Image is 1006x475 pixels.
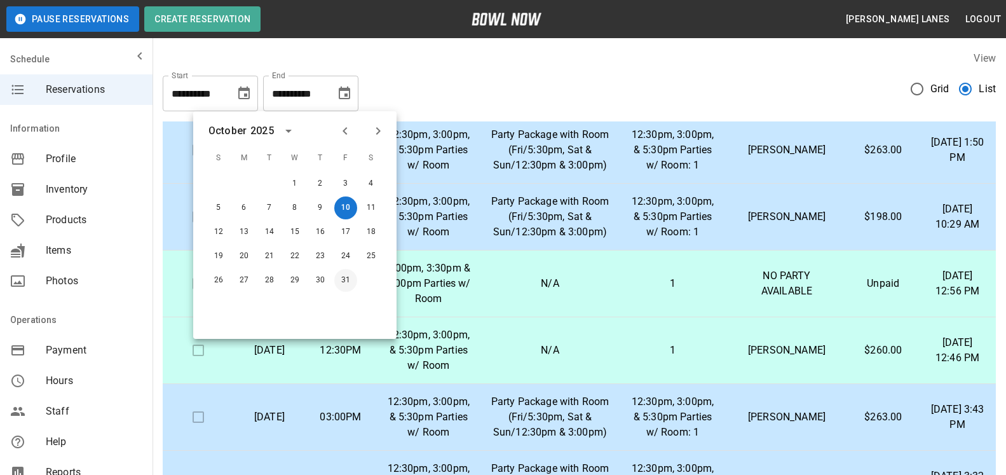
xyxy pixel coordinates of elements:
[629,394,716,440] p: 12:30pm, 3:00pm, & 5:30pm Parties w/ Room: 1
[207,221,230,244] button: Oct 12, 2025
[334,245,357,268] button: Oct 24, 2025
[841,8,955,31] button: [PERSON_NAME] Lanes
[283,245,306,268] button: Oct 22, 2025
[629,127,716,173] p: 12:30pm, 3:00pm, & 5:30pm Parties w/ Room: 1
[857,343,909,358] p: $260.00
[250,123,274,139] div: 2025
[231,81,257,106] button: Choose date, selected date is Sep 10, 2025
[207,245,230,268] button: Oct 19, 2025
[208,123,247,139] div: October
[360,172,383,195] button: Oct 4, 2025
[857,209,909,224] p: $198.00
[258,245,281,268] button: Oct 21, 2025
[258,269,281,292] button: Oct 28, 2025
[629,343,716,358] p: 1
[334,269,357,292] button: Oct 31, 2025
[46,434,142,450] span: Help
[491,343,609,358] p: N/A
[233,245,255,268] button: Oct 20, 2025
[386,394,471,440] p: 12:30pm, 3:00pm, & 5:30pm Parties w/ Room
[360,245,383,268] button: Oct 25, 2025
[46,151,142,167] span: Profile
[386,194,471,240] p: 12:30pm, 3:00pm, & 5:30pm Parties w/ Room
[244,343,295,358] p: [DATE]
[491,127,609,173] p: Party Package with Room (Fri/5:30pm, Sat & Sun/12:30pm & 3:00pm)
[283,172,306,195] button: Oct 1, 2025
[207,269,230,292] button: Oct 26, 2025
[472,13,541,25] img: logo
[207,146,230,171] span: S
[46,273,142,289] span: Photos
[737,343,838,358] p: [PERSON_NAME]
[737,410,838,425] p: [PERSON_NAME]
[309,221,332,244] button: Oct 16, 2025
[857,142,909,158] p: $263.00
[386,261,471,306] p: 1:00pm, 3:30pm & 6:00pm Parties w/ Room
[929,335,986,366] p: [DATE] 12:46 PM
[309,146,332,171] span: T
[929,268,986,299] p: [DATE] 12:56 PM
[233,269,255,292] button: Oct 27, 2025
[360,196,383,219] button: Oct 11, 2025
[233,196,255,219] button: Oct 6, 2025
[737,209,838,224] p: [PERSON_NAME]
[309,245,332,268] button: Oct 23, 2025
[737,268,838,299] p: NO PARTY AVAILABLE
[233,146,255,171] span: M
[244,410,295,425] p: [DATE]
[332,81,357,106] button: Choose date, selected date is Oct 10, 2025
[283,221,306,244] button: Oct 15, 2025
[258,221,281,244] button: Oct 14, 2025
[144,6,261,32] button: Create Reservation
[46,212,142,228] span: Products
[315,410,366,425] p: 03:00PM
[46,343,142,358] span: Payment
[283,146,306,171] span: W
[315,343,366,358] p: 12:30PM
[233,221,255,244] button: Oct 13, 2025
[334,221,357,244] button: Oct 17, 2025
[46,404,142,419] span: Staff
[386,127,471,173] p: 12:30pm, 3:00pm, & 5:30pm Parties w/ Room
[309,172,332,195] button: Oct 2, 2025
[930,81,949,97] span: Grid
[360,146,383,171] span: S
[334,172,357,195] button: Oct 3, 2025
[929,202,986,232] p: [DATE] 10:29 AM
[360,221,383,244] button: Oct 18, 2025
[278,120,299,142] button: calendar view is open, switch to year view
[491,194,609,240] p: Party Package with Room (Fri/5:30pm, Sat & Sun/12:30pm & 3:00pm)
[46,182,142,197] span: Inventory
[629,194,716,240] p: 12:30pm, 3:00pm, & 5:30pm Parties w/ Room: 1
[6,6,139,32] button: Pause Reservations
[46,82,142,97] span: Reservations
[309,269,332,292] button: Oct 30, 2025
[929,135,986,165] p: [DATE] 1:50 PM
[283,269,306,292] button: Oct 29, 2025
[309,196,332,219] button: Oct 9, 2025
[857,410,909,425] p: $263.00
[258,196,281,219] button: Oct 7, 2025
[334,196,357,219] button: Oct 10, 2025
[367,120,389,142] button: Next month
[629,276,716,291] p: 1
[207,196,230,219] button: Oct 5, 2025
[491,276,609,291] p: N/A
[334,146,357,171] span: F
[857,276,909,291] p: Unpaid
[258,146,281,171] span: T
[46,243,142,258] span: Items
[960,8,1006,31] button: Logout
[929,402,986,432] p: [DATE] 3:43 PM
[979,81,996,97] span: List
[386,327,471,373] p: 12:30pm, 3:00pm, & 5:30pm Parties w/ Room
[283,196,306,219] button: Oct 8, 2025
[737,142,838,158] p: [PERSON_NAME]
[974,52,996,64] label: View
[491,394,609,440] p: Party Package with Room (Fri/5:30pm, Sat & Sun/12:30pm & 3:00pm)
[334,120,356,142] button: Previous month
[46,373,142,389] span: Hours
